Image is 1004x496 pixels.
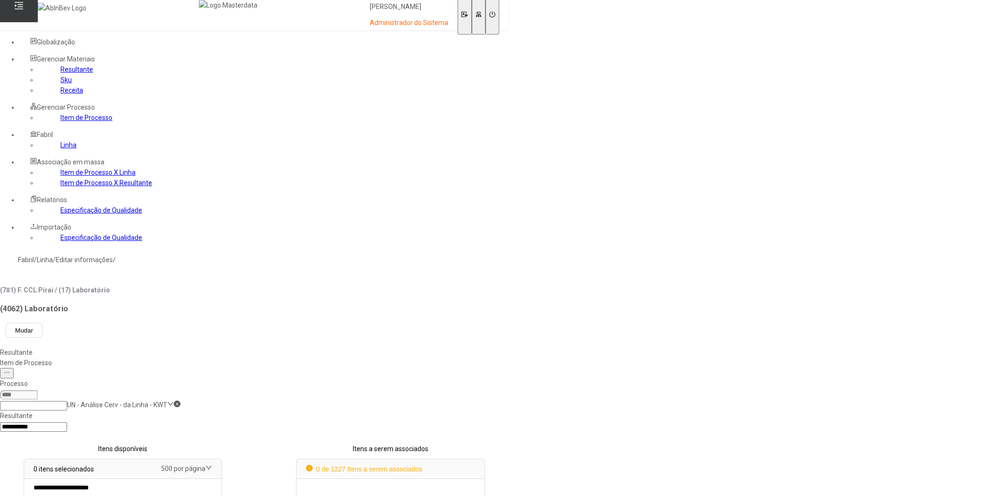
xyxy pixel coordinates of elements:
nz-select-item: 500 por página [161,465,205,472]
a: Editar informações [56,256,113,264]
nz-select-item: UN - Análise Cerv - da Linha - KWT [67,401,167,409]
p: 0 itens selecionados [34,464,94,474]
span: Associação em massa [37,158,104,166]
span: Fabril [37,131,53,138]
p: [PERSON_NAME] [370,2,448,12]
img: AbInBev Logo [38,3,86,13]
a: Item de Processo [60,114,112,121]
span: Gerenciar Processo [37,103,95,111]
span: Importação [37,223,71,231]
a: Especificação de Qualidade [60,206,142,214]
a: Sku [60,76,72,84]
p: Itens disponíveis [24,444,222,454]
a: Item de Processo X Resultante [60,179,152,187]
nz-breadcrumb-separator: / [53,256,56,264]
a: Linha [37,256,53,264]
a: Item de Processo X Linha [60,169,136,176]
p: 0 de 1227 Itens a serem associados [306,464,422,474]
span: Relatórios [37,196,67,204]
nz-breadcrumb-separator: / [113,256,116,264]
span: Globalização [37,38,75,46]
p: Itens a serem associados [296,444,485,454]
a: Resultante [60,66,93,73]
a: Fabril [18,256,34,264]
nz-breadcrumb-separator: / [34,256,37,264]
p: Administrador do Sistema [370,18,448,28]
a: Linha [60,141,77,149]
span: Mudar [15,327,33,334]
a: Especificação de Qualidade [60,234,142,241]
button: Mudar [6,323,43,338]
span: Gerenciar Materiais [37,55,95,63]
a: Receita [60,86,83,94]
